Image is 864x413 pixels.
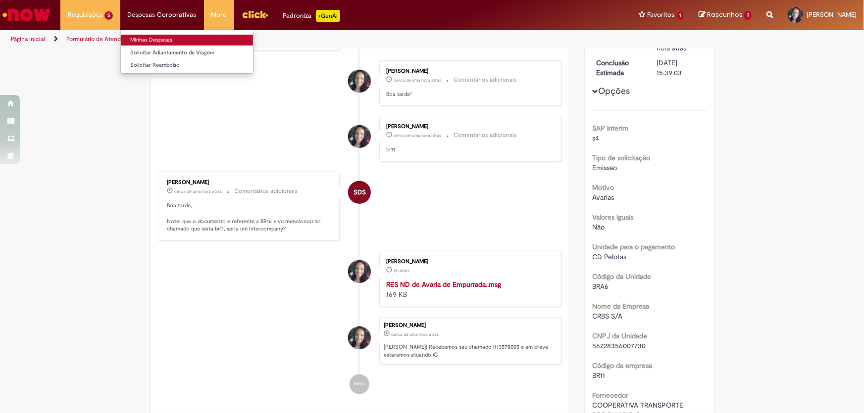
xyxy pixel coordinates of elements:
span: Avarias [592,193,614,202]
img: click_logo_yellow_360x200.png [242,7,268,22]
div: Eliana Goncalves Lopes Barbosa [348,125,371,148]
span: Rascunhos [707,10,743,19]
a: Página inicial [11,35,45,43]
span: cerca de uma hora atrás [394,133,441,138]
span: cerca de uma hora atrás [175,188,222,194]
ul: Despesas Corporativas [120,30,254,74]
div: [PERSON_NAME] [386,259,551,265]
span: s4 [592,134,599,142]
small: Comentários adicionais [235,187,298,195]
span: BRA6 [592,282,609,291]
b: Código da Unidade [592,272,651,281]
b: Fornecedor [592,391,628,400]
a: Rascunhos [699,10,752,20]
span: [PERSON_NAME] [807,10,857,19]
b: Unidade para o pagamento [592,242,675,251]
div: [PERSON_NAME] [167,180,332,185]
time: 29/09/2025 16:01:48 [394,268,409,274]
span: CD Pelotas [592,252,626,261]
a: Minhas Despesas [121,35,253,46]
b: SAP Interim [592,124,628,133]
span: Requisições [68,10,102,20]
b: Nome da Empresa [592,302,649,311]
span: SDS [354,181,366,204]
b: Código da empresa [592,361,652,370]
p: Boa tarde* [386,91,551,98]
span: Despesas Corporativas [128,10,197,20]
p: +GenAi [316,10,340,22]
span: Emissão [592,163,617,172]
time: 29/09/2025 16:03:39 [657,34,700,52]
div: Sabrina Da Silva Oliveira [348,181,371,204]
span: 2h atrás [394,268,409,274]
span: 5 [104,11,113,20]
b: Valores Iguais [592,213,633,222]
small: Comentários adicionais [454,76,517,84]
span: cerca de uma hora atrás [394,77,441,83]
div: Eliana Goncalves Lopes Barbosa [348,326,371,349]
span: cerca de uma hora atrás [391,331,439,337]
div: 169 KB [386,279,551,299]
a: RES ND de Avaria de Empurrada..msg [386,280,501,289]
div: [PERSON_NAME] [384,322,556,328]
span: 1 [744,11,752,20]
div: [PERSON_NAME] [386,124,551,130]
span: BR11 [592,371,605,380]
p: br11 [386,146,551,154]
dt: Conclusão Estimada [589,58,650,78]
a: Formulário de Atendimento [66,35,140,43]
p: [PERSON_NAME]! Recebemos seu chamado R13578005 e em breve estaremos atuando. [384,343,556,359]
b: Tipo de solicitação [592,153,650,162]
p: Boa tarde, Notei que o documento é referente a BR16 e vc mencionou no chamado que seria br11, ser... [167,202,332,233]
span: cerca de uma hora atrás [657,34,700,52]
div: Padroniza [283,10,340,22]
a: Solicitar Adiantamento de Viagem [121,47,253,58]
img: ServiceNow [1,5,52,25]
span: 1 [677,11,684,20]
a: Solicitar Reembolso [121,60,253,71]
span: CRBS S/A [592,312,622,321]
b: CNPJ da Unidade [592,331,647,340]
div: [PERSON_NAME] [386,68,551,74]
span: 56228356007730 [592,341,646,350]
ul: Trilhas de página [7,30,568,48]
li: Eliana Goncalves Lopes Barbosa [158,317,562,365]
b: Motivo [592,183,614,192]
span: More [211,10,227,20]
div: Eliana Goncalves Lopes Barbosa [348,260,371,283]
div: [DATE] 15:39:03 [657,58,703,78]
time: 29/09/2025 16:06:58 [175,188,222,194]
span: Não [592,223,605,231]
small: Comentários adicionais [454,131,517,139]
span: Favoritos [648,10,675,20]
div: Eliana Goncalves Lopes Barbosa [348,70,371,92]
